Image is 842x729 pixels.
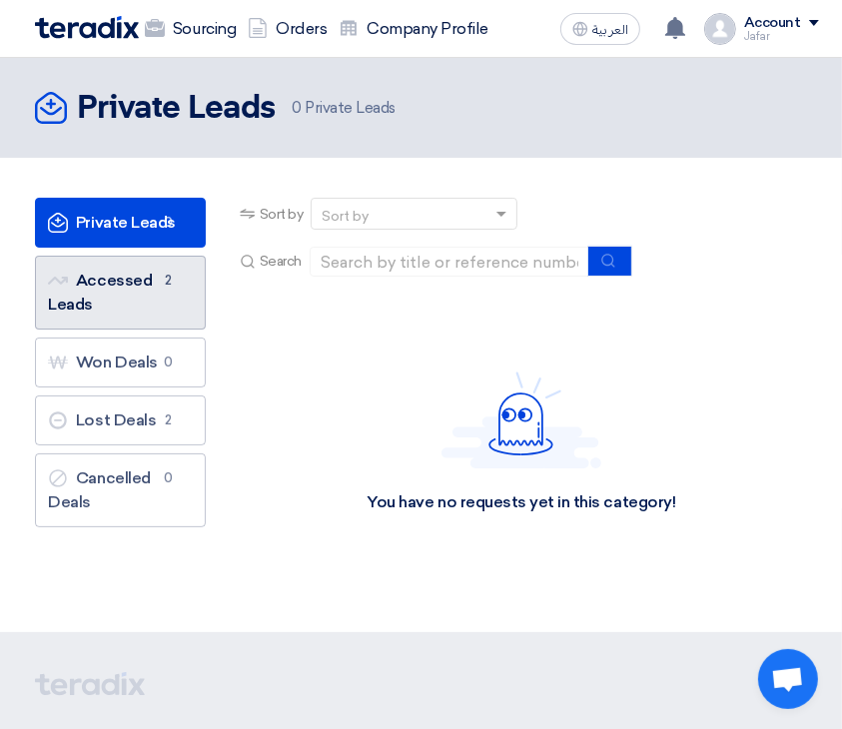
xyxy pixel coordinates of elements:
img: Teradix logo [35,16,139,39]
img: Hello [441,371,601,468]
button: العربية [560,13,640,45]
span: Private Leads [292,97,396,120]
span: 2 [157,410,181,430]
a: Private Leads0 [35,198,206,248]
a: Won Deals0 [35,338,206,387]
span: Sort by [260,204,304,225]
span: 0 [157,468,181,488]
span: 2 [157,271,181,291]
span: 0 [292,99,302,117]
a: Company Profile [333,7,494,51]
span: العربية [592,23,628,37]
div: Jafar [744,31,819,42]
span: Search [260,251,302,272]
img: profile_test.png [704,13,736,45]
div: Account [744,15,801,32]
a: Accessed Leads2 [35,256,206,330]
a: Orders [242,7,333,51]
a: Sourcing [139,7,242,51]
div: Sort by [322,206,369,227]
span: 0 [157,213,181,233]
span: 0 [157,353,181,372]
input: Search by title or reference number [310,247,589,277]
div: You have no requests yet in this category! [367,492,675,513]
div: دردشة مفتوحة [758,649,818,709]
a: Lost Deals2 [35,395,206,445]
a: Cancelled Deals0 [35,453,206,527]
h2: Private Leads [77,89,276,129]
